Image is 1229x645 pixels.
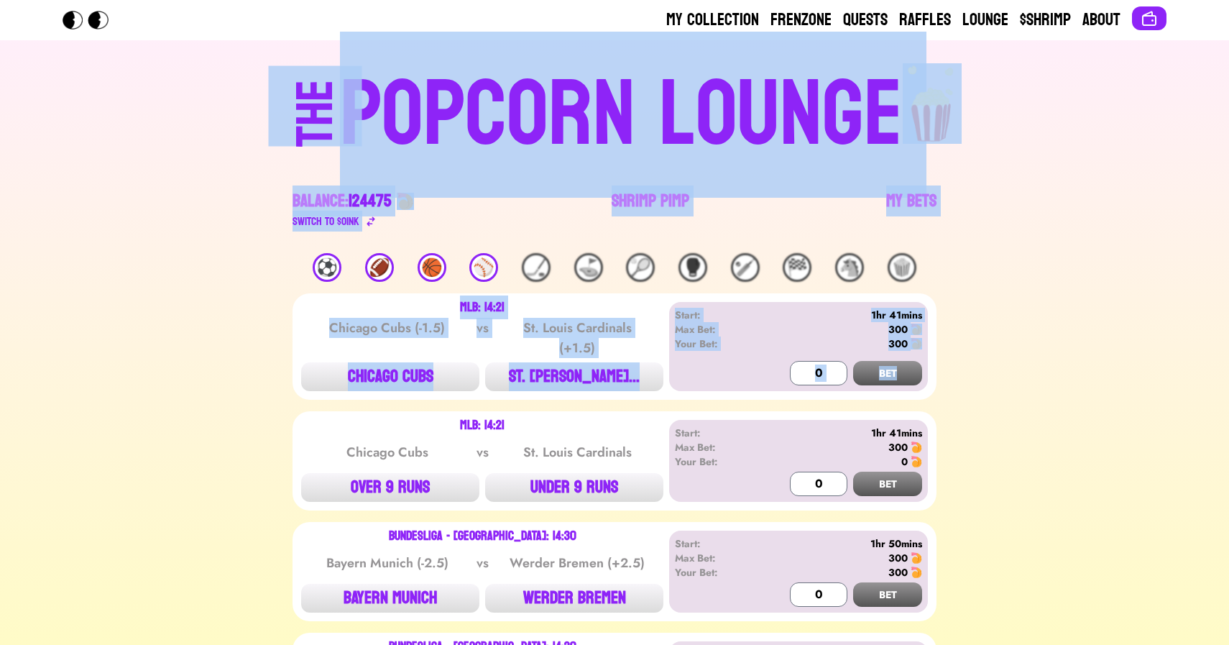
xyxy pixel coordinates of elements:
button: BAYERN MUNICH [301,584,479,613]
div: Balance: [293,190,391,213]
button: UNDER 9 RUNS [485,473,663,502]
div: Bundesliga - [GEOGRAPHIC_DATA]: 14:30 [389,531,576,542]
a: My Collection [666,9,759,32]
div: Max Bet: [675,551,758,565]
div: 🏏 [731,253,760,282]
div: 300 [888,565,908,580]
img: 🍤 [911,324,922,335]
div: MLB: 14:21 [460,302,505,314]
div: Bayern Munich (-2.5) [315,553,460,573]
div: Your Bet: [675,565,758,580]
a: $Shrimp [1020,9,1071,32]
div: Chicago Cubs (-1.5) [315,318,460,358]
div: Your Bet: [675,337,758,351]
a: Raffles [899,9,951,32]
div: 🥊 [678,253,707,282]
img: 🍤 [911,442,922,453]
div: St. Louis Cardinals [505,442,650,462]
img: 🍤 [911,338,922,349]
div: vs [474,442,492,462]
div: Max Bet: [675,440,758,454]
div: 1hr 41mins [758,426,922,440]
div: St. Louis Cardinals (+1.5) [505,318,650,358]
div: 🐴 [835,253,864,282]
div: THE [290,80,341,175]
a: Frenzone [770,9,832,32]
button: CHICAGO CUBS [301,362,479,391]
button: WERDER BREMEN [485,584,663,613]
div: 300 [888,322,908,337]
img: 🍤 [397,193,414,210]
div: 🏒 [522,253,551,282]
button: BET [853,582,922,607]
div: ⚾️ [469,253,498,282]
div: Start: [675,426,758,440]
img: 🍤 [911,552,922,564]
div: Start: [675,308,758,322]
div: 🏁 [783,253,811,282]
button: ST. [PERSON_NAME]... [485,362,663,391]
div: vs [474,318,492,358]
div: 🏈 [365,253,394,282]
div: Your Bet: [675,454,758,469]
a: Lounge [962,9,1008,32]
img: popcorn [903,63,962,144]
img: 🍤 [911,567,922,578]
div: 300 [888,337,908,351]
div: Max Bet: [675,322,758,337]
div: Chicago Cubs [315,442,460,462]
div: POPCORN LOUNGE [340,69,903,161]
div: 0 [901,454,908,469]
button: BET [853,472,922,496]
div: Werder Bremen (+2.5) [505,553,650,573]
a: THEPOPCORN LOUNGEpopcorn [172,63,1057,161]
div: 1hr 41mins [758,308,922,322]
div: Switch to $ OINK [293,213,359,230]
a: About [1082,9,1120,32]
div: Start: [675,536,758,551]
div: 🏀 [418,253,446,282]
a: Shrimp Pimp [612,190,689,230]
a: My Bets [886,190,936,230]
div: 🍿 [888,253,916,282]
img: 🍤 [911,456,922,467]
div: 300 [888,440,908,454]
a: Quests [843,9,888,32]
div: vs [474,553,492,573]
div: 300 [888,551,908,565]
div: 🎾 [626,253,655,282]
button: BET [853,361,922,385]
div: ⚽️ [313,253,341,282]
img: Connect wallet [1141,10,1158,27]
div: ⛳️ [574,253,603,282]
button: OVER 9 RUNS [301,473,479,502]
img: Popcorn [63,11,120,29]
span: 124475 [349,186,391,216]
div: 1hr 50mins [758,536,922,551]
div: MLB: 14:21 [460,420,505,431]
